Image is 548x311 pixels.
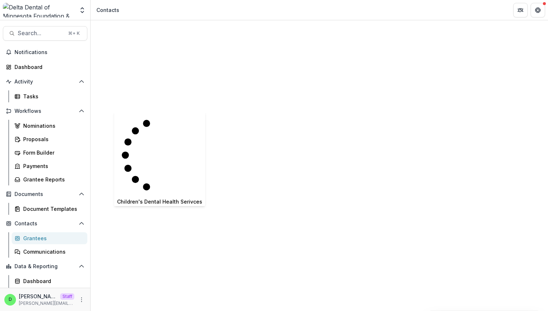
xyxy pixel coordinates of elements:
[12,275,87,287] a: Dashboard
[14,191,76,197] span: Documents
[531,3,545,17] button: Get Help
[3,218,87,229] button: Open Contacts
[23,234,82,242] div: Grantees
[12,203,87,215] a: Document Templates
[23,162,82,170] div: Payments
[14,63,82,71] div: Dashboard
[14,79,76,85] span: Activity
[19,300,74,307] p: [PERSON_NAME][EMAIL_ADDRESS][DOMAIN_NAME]
[23,248,82,255] div: Communications
[23,149,82,156] div: Form Builder
[94,5,122,15] nav: breadcrumb
[23,176,82,183] div: Grantee Reports
[77,3,87,17] button: Open entity switcher
[3,46,87,58] button: Notifications
[3,76,87,87] button: Open Activity
[12,232,87,244] a: Grantees
[12,90,87,102] a: Tasks
[18,30,64,37] span: Search...
[3,261,87,272] button: Open Data & Reporting
[14,108,76,114] span: Workflows
[23,122,82,130] div: Nominations
[12,133,87,145] a: Proposals
[67,29,81,37] div: ⌘ + K
[23,277,82,285] div: Dashboard
[14,263,76,270] span: Data & Reporting
[60,293,74,300] p: Staff
[14,49,84,56] span: Notifications
[3,3,74,17] img: Delta Dental of Minnesota Foundation & Community Giving logo
[12,246,87,258] a: Communications
[14,221,76,227] span: Contacts
[96,6,119,14] div: Contacts
[23,93,82,100] div: Tasks
[3,61,87,73] a: Dashboard
[3,188,87,200] button: Open Documents
[19,292,57,300] p: [PERSON_NAME]
[77,295,86,304] button: More
[513,3,528,17] button: Partners
[23,135,82,143] div: Proposals
[3,105,87,117] button: Open Workflows
[12,173,87,185] a: Grantee Reports
[12,160,87,172] a: Payments
[12,147,87,159] a: Form Builder
[12,120,87,132] a: Nominations
[23,205,82,213] div: Document Templates
[9,297,12,302] div: Divyansh
[3,26,87,41] button: Search...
